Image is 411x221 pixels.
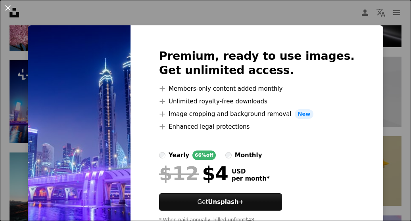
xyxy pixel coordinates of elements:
[232,175,270,182] span: per month *
[159,193,282,211] button: GetUnsplash+
[159,109,355,119] li: Image cropping and background removal
[159,84,355,93] li: Members-only content added monthly
[232,168,270,175] span: USD
[192,151,216,160] div: 66% off
[159,163,229,184] div: $4
[225,152,232,158] input: monthly
[208,198,244,206] strong: Unsplash+
[159,49,355,78] h2: Premium, ready to use images. Get unlimited access.
[159,97,355,106] li: Unlimited royalty-free downloads
[295,109,314,119] span: New
[169,151,189,160] div: yearly
[159,122,355,131] li: Enhanced legal protections
[235,151,262,160] div: monthly
[159,152,165,158] input: yearly66%off
[159,163,199,184] span: $12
